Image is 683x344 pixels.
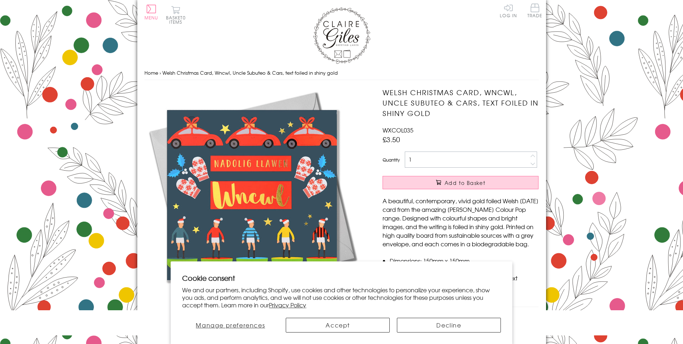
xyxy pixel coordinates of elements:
[500,4,517,18] a: Log In
[144,87,360,303] img: Welsh Christmas Card, Wncwl, Uncle Subuteo & Cars, text foiled in shiny gold
[313,7,370,64] img: Claire Giles Greetings Cards
[527,4,542,19] a: Trade
[527,4,542,18] span: Trade
[144,66,539,80] nav: breadcrumbs
[383,87,539,118] h1: Welsh Christmas Card, Wncwl, Uncle Subuteo & Cars, text foiled in shiny gold
[169,14,186,25] span: 0 items
[196,321,265,329] span: Manage preferences
[390,256,539,265] li: Dimensions: 150mm x 150mm
[383,126,413,134] span: WXCOL035
[286,318,390,333] button: Accept
[166,6,186,24] button: Basket0 items
[397,318,501,333] button: Decline
[383,176,539,189] button: Add to Basket
[182,318,279,333] button: Manage preferences
[162,69,338,76] span: Welsh Christmas Card, Wncwl, Uncle Subuteo & Cars, text foiled in shiny gold
[445,179,485,186] span: Add to Basket
[383,134,400,144] span: £3.50
[269,301,306,309] a: Privacy Policy
[144,69,158,76] a: Home
[182,273,501,283] h2: Cookie consent
[182,286,501,308] p: We and our partners, including Shopify, use cookies and other technologies to personalize your ex...
[383,196,539,248] p: A beautiful, contemporary, vivid gold foiled Welsh [DATE] card from the amazing [PERSON_NAME] Col...
[383,157,400,163] label: Quantity
[144,5,158,20] button: Menu
[160,69,161,76] span: ›
[144,14,158,21] span: Menu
